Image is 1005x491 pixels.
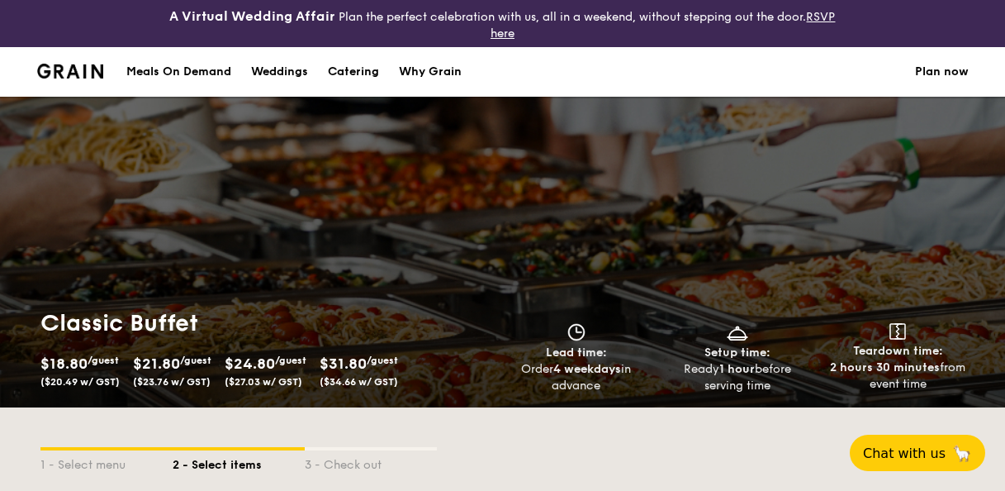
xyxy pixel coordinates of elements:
[850,435,985,471] button: Chat with us🦙
[320,376,398,388] span: ($34.66 w/ GST)
[40,376,120,388] span: ($20.49 w/ GST)
[173,450,305,474] div: 2 - Select items
[305,450,437,474] div: 3 - Check out
[126,47,231,97] div: Meals On Demand
[225,355,275,373] span: $24.80
[40,308,496,338] h1: Classic Buffet
[389,47,472,97] a: Why Grain
[241,47,318,97] a: Weddings
[564,323,589,341] img: icon-clock.2db775ea.svg
[225,376,302,388] span: ($27.03 w/ GST)
[318,47,389,97] a: Catering
[915,47,969,97] a: Plan now
[719,362,755,376] strong: 1 hour
[399,47,462,97] div: Why Grain
[853,344,943,358] span: Teardown time:
[88,355,119,366] span: /guest
[328,47,379,97] div: Catering
[663,361,811,394] div: Ready before serving time
[133,355,180,373] span: $21.80
[546,346,607,360] span: Lead time:
[40,355,88,373] span: $18.80
[168,7,837,41] div: Plan the perfect celebration with us, all in a weekend, without stepping out the door.
[952,444,972,463] span: 🦙
[275,355,306,366] span: /guest
[251,47,308,97] div: Weddings
[503,361,651,394] div: Order in advance
[553,362,621,376] strong: 4 weekdays
[180,355,211,366] span: /guest
[725,323,750,341] img: icon-dish.430c3a2e.svg
[830,360,940,374] strong: 2 hours 30 minutes
[40,450,173,474] div: 1 - Select menu
[889,323,906,340] img: icon-teardown.65201eee.svg
[367,355,398,366] span: /guest
[863,446,946,461] span: Chat with us
[37,64,104,79] a: Logotype
[133,376,211,388] span: ($23.76 w/ GST)
[704,346,770,360] span: Setup time:
[116,47,241,97] a: Meals On Demand
[169,7,335,26] h4: A Virtual Wedding Affair
[320,355,367,373] span: $31.80
[37,64,104,79] img: Grain
[824,360,972,393] div: from event time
